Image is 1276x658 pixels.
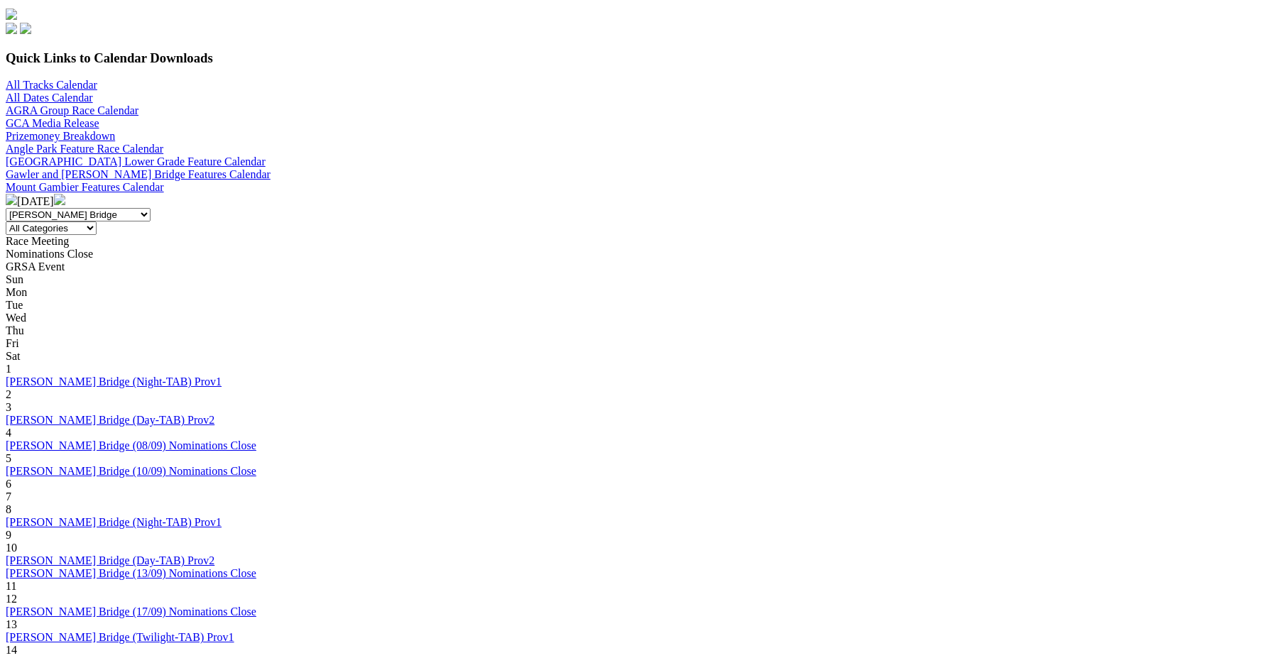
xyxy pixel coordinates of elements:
div: Wed [6,312,1270,324]
a: [PERSON_NAME] Bridge (17/09) Nominations Close [6,605,256,618]
span: 5 [6,452,11,464]
div: Fri [6,337,1270,350]
img: facebook.svg [6,23,17,34]
span: 3 [6,401,11,413]
a: [PERSON_NAME] Bridge (Day-TAB) Prov2 [6,414,214,426]
span: 13 [6,618,17,630]
div: Race Meeting [6,235,1270,248]
span: 2 [6,388,11,400]
div: Mon [6,286,1270,299]
a: [GEOGRAPHIC_DATA] Lower Grade Feature Calendar [6,155,266,168]
span: 10 [6,542,17,554]
img: logo-grsa-white.png [6,9,17,20]
a: Gawler and [PERSON_NAME] Bridge Features Calendar [6,168,271,180]
img: chevron-left-pager-white.svg [6,194,17,205]
span: 14 [6,644,17,656]
span: 12 [6,593,17,605]
a: Prizemoney Breakdown [6,130,115,142]
div: [DATE] [6,194,1270,208]
div: Thu [6,324,1270,337]
a: All Tracks Calendar [6,79,97,91]
img: chevron-right-pager-white.svg [54,194,65,205]
img: twitter.svg [20,23,31,34]
span: 8 [6,503,11,515]
div: GRSA Event [6,261,1270,273]
a: Angle Park Feature Race Calendar [6,143,163,155]
a: [PERSON_NAME] Bridge (Night-TAB) Prov1 [6,516,222,528]
span: 1 [6,363,11,375]
a: [PERSON_NAME] Bridge (Night-TAB) Prov1 [6,375,222,388]
span: 7 [6,490,11,503]
a: GCA Media Release [6,117,99,129]
a: AGRA Group Race Calendar [6,104,138,116]
div: Nominations Close [6,248,1270,261]
a: [PERSON_NAME] Bridge (Day-TAB) Prov2 [6,554,214,566]
span: 4 [6,427,11,439]
a: [PERSON_NAME] Bridge (Twilight-TAB) Prov1 [6,631,234,643]
span: 9 [6,529,11,541]
span: 6 [6,478,11,490]
div: Tue [6,299,1270,312]
span: 11 [6,580,16,592]
div: Sat [6,350,1270,363]
a: [PERSON_NAME] Bridge (08/09) Nominations Close [6,439,256,451]
a: [PERSON_NAME] Bridge (13/09) Nominations Close [6,567,256,579]
a: All Dates Calendar [6,92,93,104]
a: [PERSON_NAME] Bridge (10/09) Nominations Close [6,465,256,477]
h3: Quick Links to Calendar Downloads [6,50,1270,66]
div: Sun [6,273,1270,286]
a: Mount Gambier Features Calendar [6,181,164,193]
